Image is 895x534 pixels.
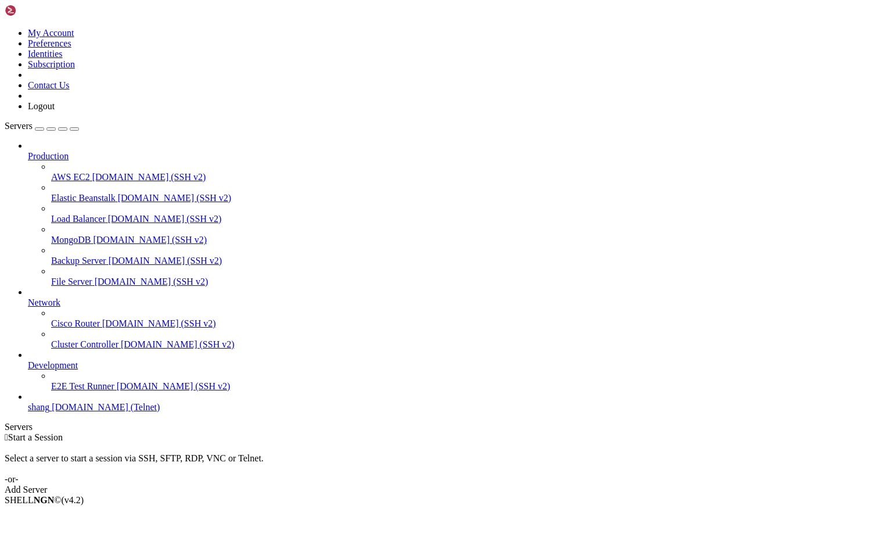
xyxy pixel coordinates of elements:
a: Development [28,360,890,371]
span: [DOMAIN_NAME] (SSH v2) [92,172,206,182]
span: [DOMAIN_NAME] (SSH v2) [95,277,209,286]
a: shang [DOMAIN_NAME] (Telnet) [28,402,890,413]
span: [DOMAIN_NAME] (SSH v2) [102,318,216,328]
span: Servers [5,121,33,131]
li: Cisco Router [DOMAIN_NAME] (SSH v2) [51,308,890,329]
span: SHELL © [5,495,84,505]
a: Elastic Beanstalk [DOMAIN_NAME] (SSH v2) [51,193,890,203]
img: Shellngn [5,5,71,16]
li: shang [DOMAIN_NAME] (Telnet) [28,392,890,413]
a: Backup Server [DOMAIN_NAME] (SSH v2) [51,256,890,266]
a: Preferences [28,38,71,48]
a: Cluster Controller [DOMAIN_NAME] (SSH v2) [51,339,890,350]
span: [DOMAIN_NAME] (SSH v2) [108,214,222,224]
span: Cisco Router [51,318,100,328]
a: Contact Us [28,80,70,90]
span: E2E Test Runner [51,381,114,391]
a: My Account [28,28,74,38]
div: Servers [5,422,890,432]
span: Backup Server [51,256,106,266]
a: Subscription [28,59,75,69]
li: AWS EC2 [DOMAIN_NAME] (SSH v2) [51,162,890,182]
span: File Server [51,277,92,286]
span:  [5,432,8,442]
li: Network [28,287,890,350]
span: [DOMAIN_NAME] (SSH v2) [109,256,222,266]
a: Production [28,151,890,162]
span: Start a Session [8,432,63,442]
span: shang [28,402,49,412]
a: Identities [28,49,63,59]
li: Load Balancer [DOMAIN_NAME] (SSH v2) [51,203,890,224]
span: [DOMAIN_NAME] (Telnet) [52,402,160,412]
a: MongoDB [DOMAIN_NAME] (SSH v2) [51,235,890,245]
span: [DOMAIN_NAME] (SSH v2) [117,381,231,391]
li: Elastic Beanstalk [DOMAIN_NAME] (SSH v2) [51,182,890,203]
a: AWS EC2 [DOMAIN_NAME] (SSH v2) [51,172,890,182]
a: Logout [28,101,55,111]
span: Network [28,298,60,307]
li: Backup Server [DOMAIN_NAME] (SSH v2) [51,245,890,266]
span: MongoDB [51,235,91,245]
a: Network [28,298,890,308]
a: Servers [5,121,79,131]
b: NGN [34,495,55,505]
span: Cluster Controller [51,339,118,349]
span: AWS EC2 [51,172,90,182]
li: File Server [DOMAIN_NAME] (SSH v2) [51,266,890,287]
div: Add Server [5,485,890,495]
li: Development [28,350,890,392]
li: MongoDB [DOMAIN_NAME] (SSH v2) [51,224,890,245]
span: Development [28,360,78,370]
span: Elastic Beanstalk [51,193,116,203]
a: Cisco Router [DOMAIN_NAME] (SSH v2) [51,318,890,329]
span: [DOMAIN_NAME] (SSH v2) [121,339,235,349]
span: Load Balancer [51,214,106,224]
div: Select a server to start a session via SSH, SFTP, RDP, VNC or Telnet. -or- [5,443,890,485]
li: Production [28,141,890,287]
span: Production [28,151,69,161]
a: File Server [DOMAIN_NAME] (SSH v2) [51,277,890,287]
a: Load Balancer [DOMAIN_NAME] (SSH v2) [51,214,890,224]
a: E2E Test Runner [DOMAIN_NAME] (SSH v2) [51,381,890,392]
span: [DOMAIN_NAME] (SSH v2) [93,235,207,245]
span: 4.2.0 [62,495,84,505]
li: Cluster Controller [DOMAIN_NAME] (SSH v2) [51,329,890,350]
span: [DOMAIN_NAME] (SSH v2) [118,193,232,203]
li: E2E Test Runner [DOMAIN_NAME] (SSH v2) [51,371,890,392]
